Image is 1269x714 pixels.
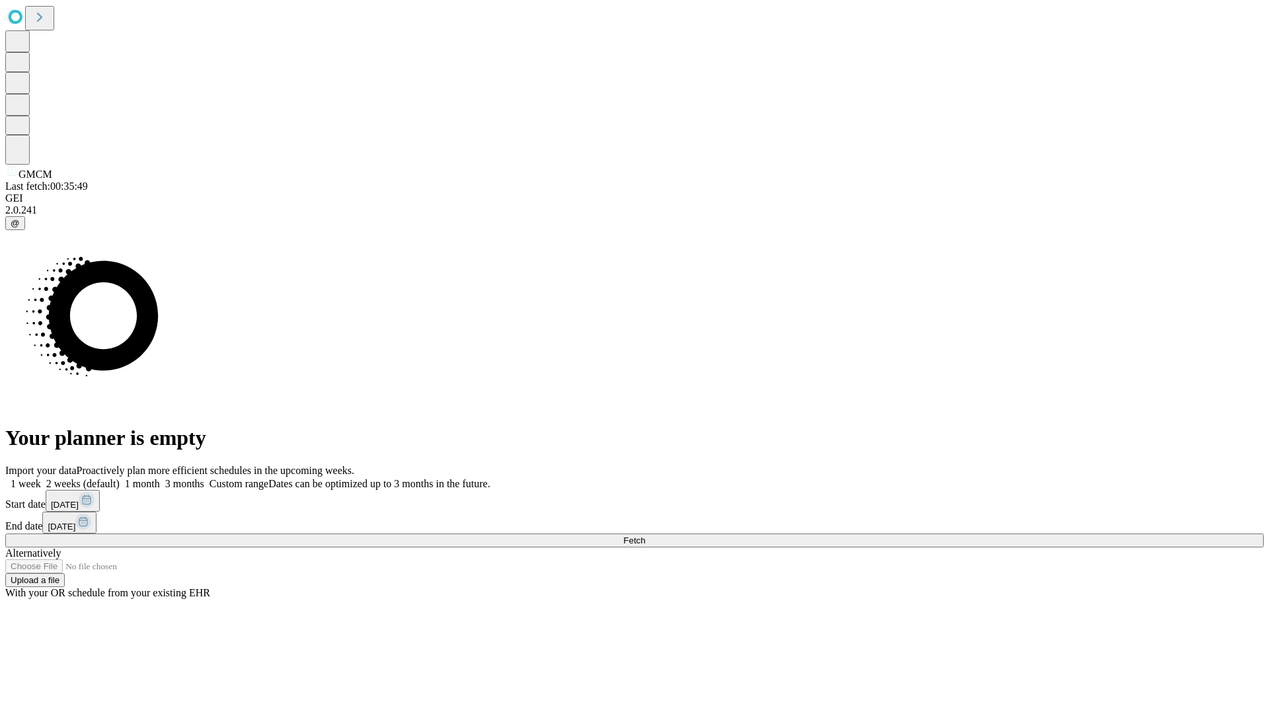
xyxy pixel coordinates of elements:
[48,522,75,532] span: [DATE]
[5,534,1264,547] button: Fetch
[125,478,160,489] span: 1 month
[5,192,1264,204] div: GEI
[5,180,88,192] span: Last fetch: 00:35:49
[165,478,204,489] span: 3 months
[11,218,20,228] span: @
[51,500,79,510] span: [DATE]
[19,169,52,180] span: GMCM
[5,204,1264,216] div: 2.0.241
[5,490,1264,512] div: Start date
[11,478,41,489] span: 1 week
[5,587,210,598] span: With your OR schedule from your existing EHR
[42,512,96,534] button: [DATE]
[46,490,100,512] button: [DATE]
[623,535,645,545] span: Fetch
[77,465,354,476] span: Proactively plan more efficient schedules in the upcoming weeks.
[46,478,120,489] span: 2 weeks (default)
[5,573,65,587] button: Upload a file
[5,465,77,476] span: Import your data
[5,426,1264,450] h1: Your planner is empty
[268,478,490,489] span: Dates can be optimized up to 3 months in the future.
[5,512,1264,534] div: End date
[210,478,268,489] span: Custom range
[5,216,25,230] button: @
[5,547,61,559] span: Alternatively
